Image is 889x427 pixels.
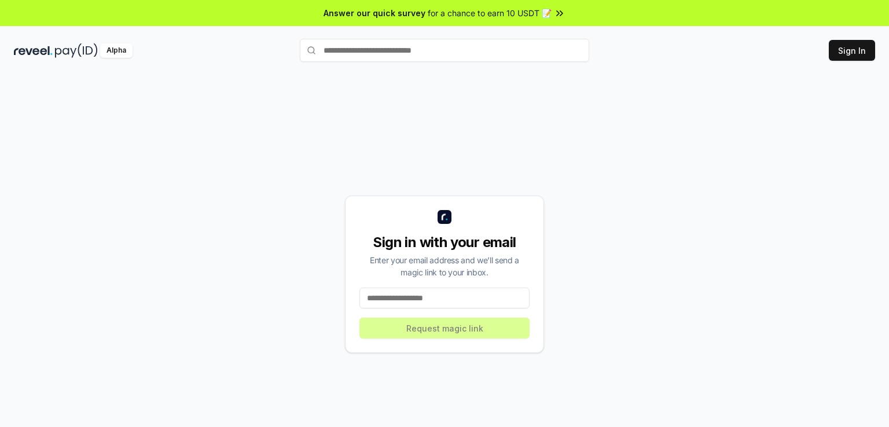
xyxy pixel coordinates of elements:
img: reveel_dark [14,43,53,58]
div: Alpha [100,43,133,58]
div: Sign in with your email [359,233,530,252]
button: Sign In [829,40,875,61]
img: pay_id [55,43,98,58]
span: Answer our quick survey [324,7,425,19]
span: for a chance to earn 10 USDT 📝 [428,7,552,19]
img: logo_small [438,210,451,224]
div: Enter your email address and we’ll send a magic link to your inbox. [359,254,530,278]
